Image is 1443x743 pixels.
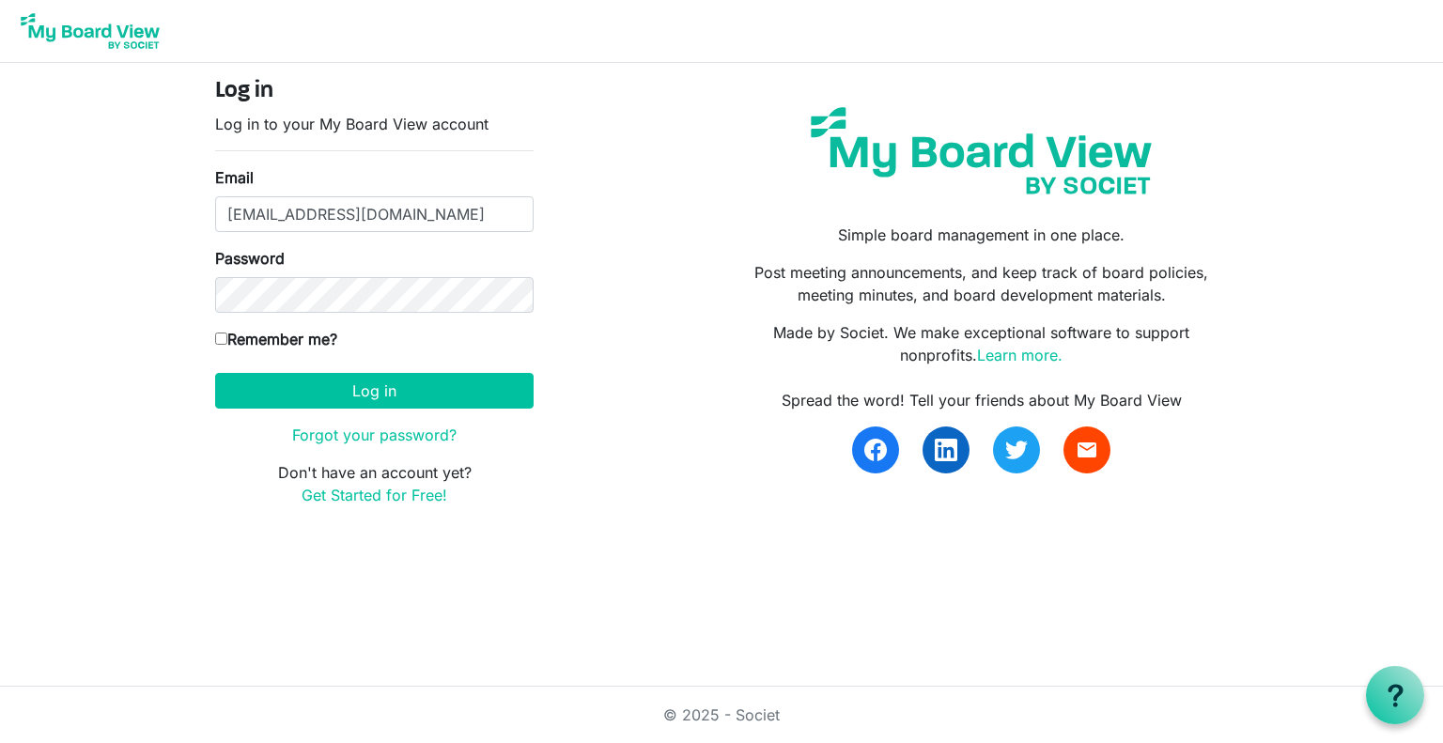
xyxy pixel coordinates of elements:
img: my-board-view-societ.svg [797,93,1166,209]
img: My Board View Logo [15,8,165,54]
label: Password [215,247,285,270]
h4: Log in [215,78,534,105]
a: Forgot your password? [292,426,457,444]
label: Email [215,166,254,189]
div: Spread the word! Tell your friends about My Board View [736,389,1228,411]
p: Made by Societ. We make exceptional software to support nonprofits. [736,321,1228,366]
a: Learn more. [977,346,1063,364]
p: Simple board management in one place. [736,224,1228,246]
img: linkedin.svg [935,439,957,461]
label: Remember me? [215,328,337,350]
img: twitter.svg [1005,439,1028,461]
a: © 2025 - Societ [663,705,780,724]
a: Get Started for Free! [302,486,447,504]
a: email [1063,426,1110,473]
p: Post meeting announcements, and keep track of board policies, meeting minutes, and board developm... [736,261,1228,306]
span: email [1076,439,1098,461]
input: Remember me? [215,333,227,345]
p: Don't have an account yet? [215,461,534,506]
button: Log in [215,373,534,409]
img: facebook.svg [864,439,887,461]
p: Log in to your My Board View account [215,113,534,135]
